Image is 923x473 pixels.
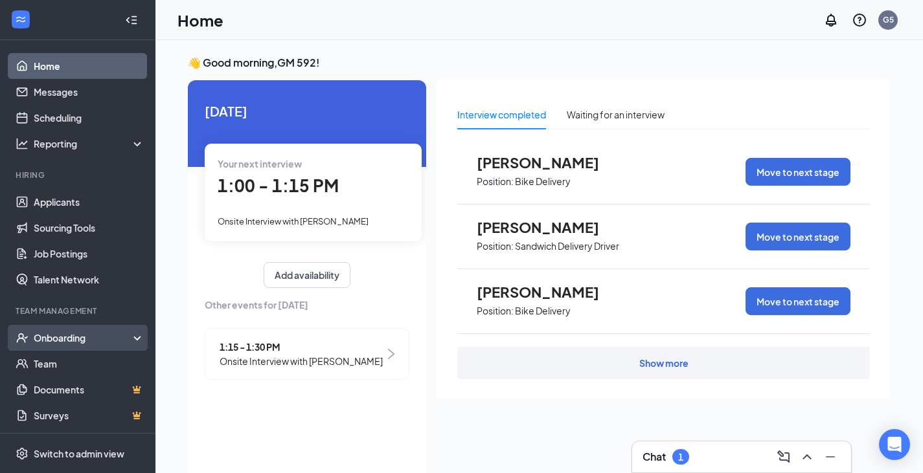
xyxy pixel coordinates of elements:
[218,175,339,196] span: 1:00 - 1:15 PM
[16,305,142,316] div: Team Management
[34,79,144,105] a: Messages
[264,262,350,288] button: Add availability
[746,223,850,250] button: Move to next stage
[34,377,144,402] a: DocumentsCrown
[218,216,369,226] span: Onsite Interview with [PERSON_NAME]
[643,450,666,464] h3: Chat
[515,175,571,188] p: Bike Delivery
[820,446,841,467] button: Minimize
[34,351,144,377] a: Team
[477,175,514,188] p: Position:
[34,189,144,215] a: Applicants
[220,340,383,354] span: 1:15 - 1:30 PM
[639,357,689,369] div: Show more
[205,101,409,121] span: [DATE]
[34,53,144,79] a: Home
[16,331,28,344] svg: UserCheck
[177,9,223,31] h1: Home
[477,240,514,252] p: Position:
[220,354,383,368] span: Onsite Interview with [PERSON_NAME]
[34,402,144,428] a: SurveysCrown
[457,107,546,122] div: Interview completed
[14,13,27,26] svg: WorkstreamLogo
[34,241,144,267] a: Job Postings
[773,446,794,467] button: ComposeMessage
[34,215,144,241] a: Sourcing Tools
[799,449,815,465] svg: ChevronUp
[477,305,514,317] p: Position:
[678,452,683,463] div: 1
[477,283,619,300] span: [PERSON_NAME]
[218,158,302,170] span: Your next interview
[188,56,891,70] h3: 👋 Good morning, GM 592 !
[34,105,144,131] a: Scheduling
[515,305,571,317] p: Bike Delivery
[746,158,850,186] button: Move to next stage
[746,287,850,315] button: Move to next stage
[823,12,839,28] svg: Notifications
[34,331,133,344] div: Onboarding
[477,219,619,236] span: [PERSON_NAME]
[205,298,409,312] span: Other events for [DATE]
[16,170,142,181] div: Hiring
[879,429,910,460] div: Open Intercom Messenger
[776,449,792,465] svg: ComposeMessage
[34,447,124,460] div: Switch to admin view
[567,107,665,122] div: Waiting for an interview
[34,267,144,292] a: Talent Network
[852,12,867,28] svg: QuestionInfo
[125,14,138,27] svg: Collapse
[797,446,817,467] button: ChevronUp
[16,137,28,150] svg: Analysis
[515,240,619,252] p: Sandwich Delivery Driver
[823,449,838,465] svg: Minimize
[16,447,28,460] svg: Settings
[477,154,619,171] span: [PERSON_NAME]
[34,137,145,150] div: Reporting
[883,14,894,25] div: G5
